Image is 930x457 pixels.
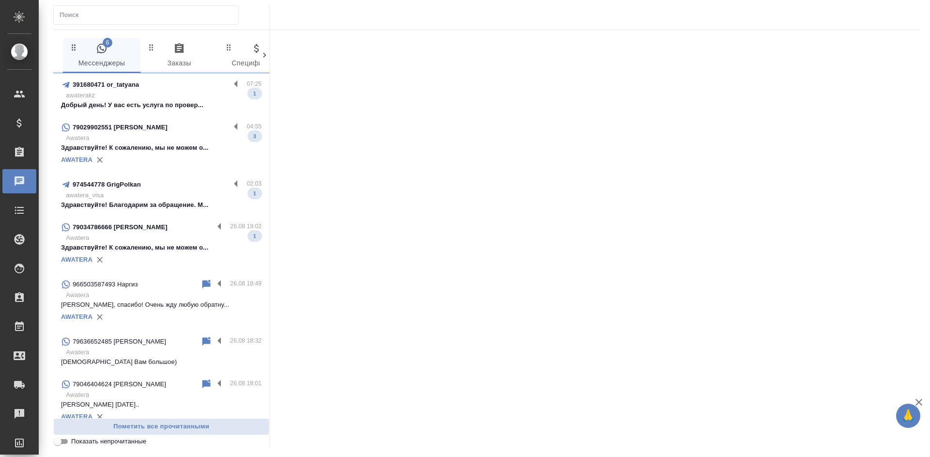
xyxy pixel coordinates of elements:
[53,330,269,373] div: 79636652485 [PERSON_NAME]26.08 18:32Awatera[DEMOGRAPHIC_DATA] Вам большое)
[73,379,166,389] p: 79046404624 [PERSON_NAME]
[53,373,269,430] div: 79046404624 [PERSON_NAME]26.08 18:01Awatera[PERSON_NAME] [DATE]..AWATERA
[71,437,146,446] span: Показать непрочитанные
[60,8,238,22] input: Поиск
[61,156,93,163] a: AWATERA
[224,43,290,69] span: Спецификации
[900,406,916,426] span: 🙏
[73,280,138,289] p: 966503587493 Наргиз
[896,404,920,428] button: 🙏
[61,243,262,252] p: Здравствуйте! К сожалению, мы не можем о...
[73,222,168,232] p: 79034786666 [PERSON_NAME]
[53,116,269,173] div: 79029902551 [PERSON_NAME]04:55AwateraЗдравствуйте! К сожалению, мы не можем о...3AWATERA
[53,418,269,435] button: Пометить все прочитанными
[66,133,262,143] p: Awatera
[66,390,262,400] p: Awatera
[230,378,262,388] p: 26.08 18:01
[230,221,262,231] p: 26.08 19:02
[147,43,156,52] svg: Зажми и перетащи, чтобы поменять порядок вкладок
[103,38,112,47] span: 6
[66,290,262,300] p: Awatera
[61,413,93,420] a: AWATERA
[248,189,262,198] span: 1
[201,336,212,347] div: Пометить непрочитанным
[73,337,166,347] p: 79636652485 [PERSON_NAME]
[93,153,107,167] button: Удалить привязку
[230,279,262,288] p: 26.08 18:49
[224,43,233,52] svg: Зажми и перетащи, чтобы поменять порядок вкладок
[73,80,139,90] p: 391680471 or_tatyana
[61,100,262,110] p: Добрый день! У вас есть услуга по провер...
[201,378,212,390] div: Пометить непрочитанным
[53,273,269,330] div: 966503587493 Наргиз26.08 18:49Awatera[PERSON_NAME], спасибо! Очень жду любую обратну...AWATERA
[66,91,262,100] p: awaterakz
[201,279,212,290] div: Пометить непрочитанным
[66,190,262,200] p: awatera_visa
[59,421,264,432] span: Пометить все прочитанными
[247,122,262,131] p: 04:55
[69,43,78,52] svg: Зажми и перетащи, чтобы поменять порядок вкладок
[61,256,93,263] a: AWATERA
[146,43,212,69] span: Заказы
[66,233,262,243] p: Awatera
[247,179,262,189] p: 02:03
[53,73,269,116] div: 391680471 or_tatyana07:25awaterakzДобрый день! У вас есть услуга по провер...1
[69,43,135,69] span: Мессенджеры
[66,347,262,357] p: Awatera
[53,216,269,273] div: 79034786666 [PERSON_NAME]26.08 19:02AwateraЗдравствуйте! К сожалению, мы не можем о...1AWATERA
[93,410,107,424] button: Удалить привязку
[61,313,93,320] a: AWATERA
[61,357,262,367] p: [DEMOGRAPHIC_DATA] Вам большое)
[247,79,262,89] p: 07:25
[61,300,262,310] p: [PERSON_NAME], спасибо! Очень жду любую обратну...
[73,123,168,132] p: 79029902551 [PERSON_NAME]
[93,310,107,324] button: Удалить привязку
[61,400,262,410] p: [PERSON_NAME] [DATE]..
[53,173,269,216] div: 974544778 GrigPolkan02:03awatera_visaЗдравствуйте! Благодарим за обращение. М...1
[230,336,262,346] p: 26.08 18:32
[248,89,262,98] span: 1
[73,180,141,189] p: 974544778 GrigPolkan
[248,131,262,141] span: 3
[93,252,107,267] button: Удалить привязку
[61,200,262,210] p: Здравствуйте! Благодарим за обращение. М...
[248,231,262,241] span: 1
[61,143,262,153] p: Здравствуйте! К сожалению, мы не можем о...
